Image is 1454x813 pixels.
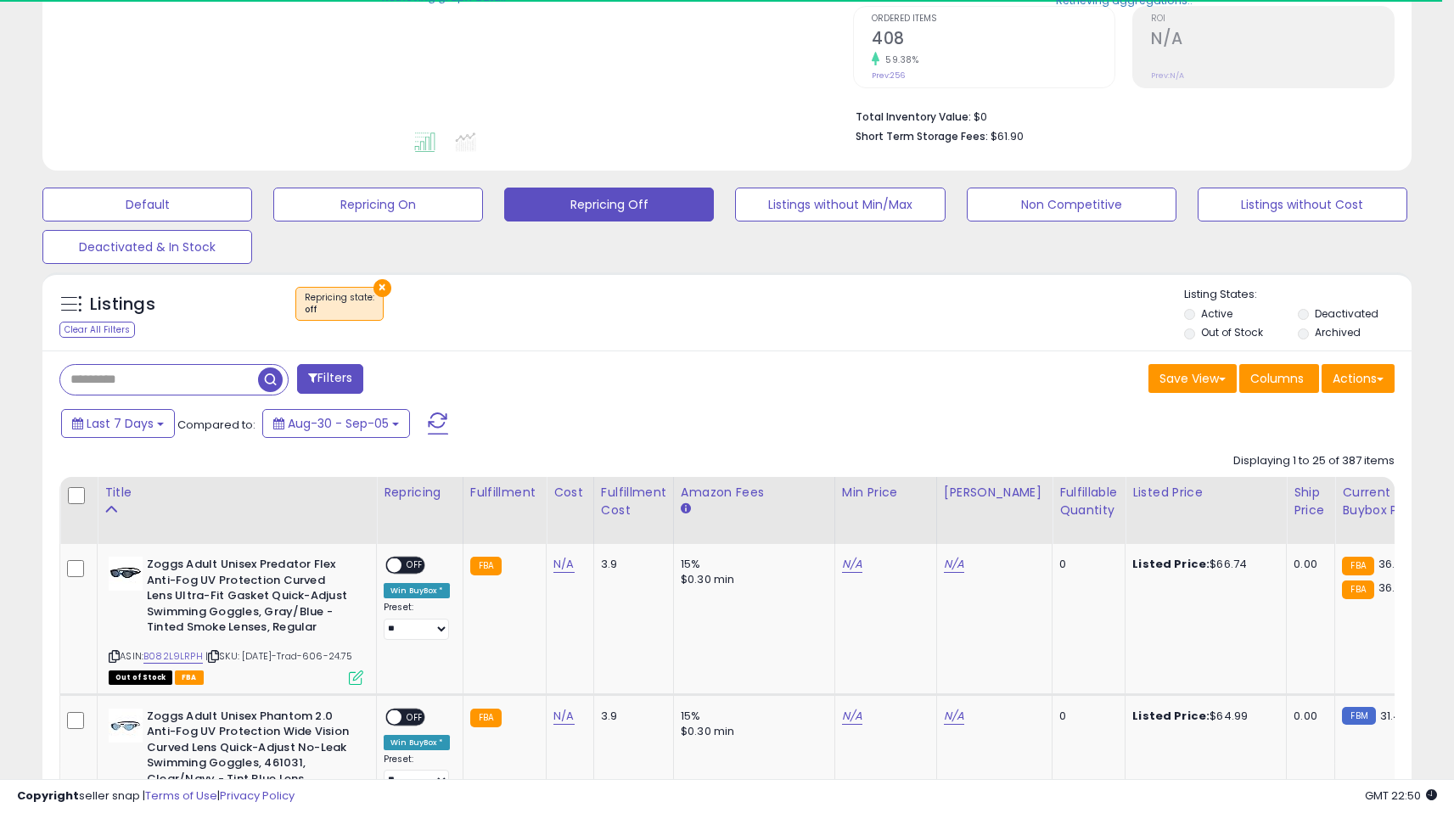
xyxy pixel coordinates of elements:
[944,708,964,725] a: N/A
[145,788,217,804] a: Terms of Use
[1342,707,1375,725] small: FBM
[470,709,502,727] small: FBA
[59,322,135,338] div: Clear All Filters
[681,484,828,502] div: Amazon Fees
[220,788,295,804] a: Privacy Policy
[17,788,295,805] div: seller snap | |
[1132,484,1279,502] div: Listed Price
[273,188,483,221] button: Repricing On
[1239,364,1319,393] button: Columns
[1184,287,1412,303] p: Listing States:
[1342,484,1429,519] div: Current Buybox Price
[1059,557,1112,572] div: 0
[553,708,574,725] a: N/A
[147,709,353,792] b: Zoggs Adult Unisex Phantom 2.0 Anti-Fog UV Protection Wide Vision Curved Lens Quick-Adjust No-Lea...
[384,602,450,640] div: Preset:
[1378,556,1409,572] span: 36.99
[842,708,862,725] a: N/A
[1132,708,1210,724] b: Listed Price:
[1342,557,1373,575] small: FBA
[1250,370,1304,387] span: Columns
[681,557,822,572] div: 15%
[384,583,450,598] div: Win BuyBox *
[373,279,391,297] button: ×
[842,556,862,573] a: N/A
[1294,557,1322,572] div: 0.00
[681,502,691,517] small: Amazon Fees.
[944,484,1045,502] div: [PERSON_NAME]
[1132,556,1210,572] b: Listed Price:
[175,670,204,685] span: FBA
[384,754,450,792] div: Preset:
[17,788,79,804] strong: Copyright
[681,724,822,739] div: $0.30 min
[90,293,155,317] h5: Listings
[205,649,353,663] span: | SKU: [DATE]-Trad-606-24.75
[109,670,172,685] span: All listings that are currently out of stock and unavailable for purchase on Amazon
[553,484,587,502] div: Cost
[305,291,374,317] span: Repricing state :
[842,484,929,502] div: Min Price
[109,557,143,591] img: 31wtEZ1to-L._SL40_.jpg
[967,188,1176,221] button: Non Competitive
[1380,708,1409,724] span: 31.44
[681,572,822,587] div: $0.30 min
[147,557,353,640] b: Zoggs Adult Unisex Predator Flex Anti-Fog UV Protection Curved Lens Ultra-Fit Gasket Quick-Adjust...
[1294,484,1328,519] div: Ship Price
[601,709,660,724] div: 3.9
[470,557,502,575] small: FBA
[1315,325,1361,339] label: Archived
[143,649,203,664] a: B082L9LRPH
[944,556,964,573] a: N/A
[470,484,539,502] div: Fulfillment
[1059,484,1118,519] div: Fulfillable Quantity
[288,415,389,432] span: Aug-30 - Sep-05
[1201,325,1263,339] label: Out of Stock
[1148,364,1237,393] button: Save View
[297,364,363,394] button: Filters
[1198,188,1407,221] button: Listings without Cost
[401,709,429,724] span: OFF
[1315,306,1378,321] label: Deactivated
[1378,580,1409,596] span: 36.99
[1201,306,1232,321] label: Active
[177,417,255,433] span: Compared to:
[42,230,252,264] button: Deactivated & In Stock
[109,709,143,743] img: 31aB7oIcy3L._SL40_.jpg
[104,484,369,502] div: Title
[1342,580,1373,599] small: FBA
[401,558,429,573] span: OFF
[109,557,363,682] div: ASIN:
[384,735,450,750] div: Win BuyBox *
[305,304,374,316] div: off
[1132,557,1273,572] div: $66.74
[384,484,456,502] div: Repricing
[1294,709,1322,724] div: 0.00
[1322,364,1395,393] button: Actions
[735,188,945,221] button: Listings without Min/Max
[1132,709,1273,724] div: $64.99
[601,484,666,519] div: Fulfillment Cost
[42,188,252,221] button: Default
[601,557,660,572] div: 3.9
[1233,453,1395,469] div: Displaying 1 to 25 of 387 items
[61,409,175,438] button: Last 7 Days
[504,188,714,221] button: Repricing Off
[553,556,574,573] a: N/A
[87,415,154,432] span: Last 7 Days
[1365,788,1437,804] span: 2025-09-13 22:50 GMT
[681,709,822,724] div: 15%
[1059,709,1112,724] div: 0
[262,409,410,438] button: Aug-30 - Sep-05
